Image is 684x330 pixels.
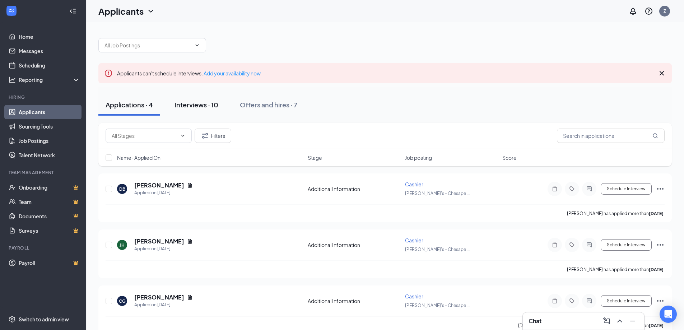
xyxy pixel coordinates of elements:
svg: Analysis [9,76,16,83]
a: Home [19,29,80,44]
svg: Note [550,298,559,304]
div: Reporting [19,76,80,83]
p: [PERSON_NAME] has applied more than . [567,266,665,273]
a: TeamCrown [19,195,80,209]
div: CG [119,298,126,304]
a: Talent Network [19,148,80,162]
div: Interviews · 10 [175,100,218,109]
svg: ChevronDown [194,42,200,48]
svg: Collapse [69,8,76,15]
a: PayrollCrown [19,256,80,270]
svg: Tag [568,298,576,304]
svg: Tag [568,242,576,248]
svg: Document [187,294,193,300]
div: Hiring [9,94,79,100]
b: [DATE] [649,267,664,272]
svg: Note [550,186,559,192]
span: [PERSON_NAME]'s - Chesape ... [405,247,470,252]
span: Name · Applied On [117,154,160,161]
div: JH [120,242,125,248]
h1: Applicants [98,5,144,17]
div: Additional Information [308,185,401,192]
svg: Notifications [629,7,637,15]
h5: [PERSON_NAME] [134,237,184,245]
svg: Ellipses [656,297,665,305]
span: [PERSON_NAME]'s - Chesape ... [405,191,470,196]
span: Job posting [405,154,432,161]
svg: WorkstreamLogo [8,7,15,14]
svg: Ellipses [656,241,665,249]
svg: ComposeMessage [602,317,611,325]
span: Stage [308,154,322,161]
span: Cashier [405,237,423,243]
a: Scheduling [19,58,80,73]
button: Schedule Interview [601,239,652,251]
span: Cashier [405,181,423,187]
button: Schedule Interview [601,295,652,307]
span: Score [502,154,517,161]
svg: Minimize [628,317,637,325]
div: Switch to admin view [19,316,69,323]
div: Payroll [9,245,79,251]
div: Z [664,8,666,14]
div: Open Intercom Messenger [660,306,677,323]
div: Offers and hires · 7 [240,100,297,109]
div: Applied on [DATE] [134,245,193,252]
div: Applied on [DATE] [134,189,193,196]
a: Add your availability now [204,70,261,76]
input: Search in applications [557,129,665,143]
div: Applications · 4 [106,100,153,109]
a: Applicants [19,105,80,119]
a: Messages [19,44,80,58]
button: ComposeMessage [601,315,613,327]
svg: ActiveChat [585,298,594,304]
a: Sourcing Tools [19,119,80,134]
svg: Document [187,238,193,244]
svg: Error [104,69,113,78]
svg: ChevronDown [180,133,186,139]
svg: ActiveChat [585,242,594,248]
h5: [PERSON_NAME] [134,293,184,301]
button: Minimize [627,315,638,327]
a: OnboardingCrown [19,180,80,195]
a: Job Postings [19,134,80,148]
p: [DEMOGRAPHIC_DATA][PERSON_NAME] has applied more than . [518,322,665,329]
svg: ChevronDown [146,7,155,15]
b: [DATE] [649,211,664,216]
svg: Document [187,182,193,188]
a: DocumentsCrown [19,209,80,223]
svg: ChevronUp [615,317,624,325]
button: ChevronUp [614,315,625,327]
b: [DATE] [649,323,664,328]
svg: Ellipses [656,185,665,193]
div: Applied on [DATE] [134,301,193,308]
svg: QuestionInfo [645,7,653,15]
a: SurveysCrown [19,223,80,238]
span: Cashier [405,293,423,299]
svg: MagnifyingGlass [652,133,658,139]
div: Team Management [9,169,79,176]
div: Additional Information [308,297,401,305]
p: [PERSON_NAME] has applied more than . [567,210,665,217]
svg: Note [550,242,559,248]
span: [PERSON_NAME]'s - Chesape ... [405,303,470,308]
input: All Stages [112,132,177,140]
svg: Settings [9,316,16,323]
span: Applicants can't schedule interviews. [117,70,261,76]
div: Additional Information [308,241,401,248]
h5: [PERSON_NAME] [134,181,184,189]
svg: Tag [568,186,576,192]
div: DB [119,186,125,192]
svg: Cross [657,69,666,78]
button: Filter Filters [195,129,231,143]
svg: ActiveChat [585,186,594,192]
svg: Filter [201,131,209,140]
input: All Job Postings [104,41,191,49]
h3: Chat [529,317,541,325]
button: Schedule Interview [601,183,652,195]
